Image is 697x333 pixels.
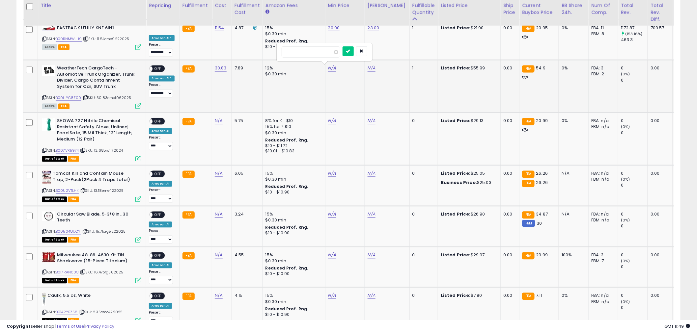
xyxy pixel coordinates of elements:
a: N/A [215,118,223,124]
div: 0 [621,305,648,311]
small: FBA [522,118,534,125]
div: FBA: n/a [591,212,613,218]
div: 0 [621,171,648,177]
span: OFF [153,253,163,258]
span: 30 [537,220,542,227]
div: 0 [621,212,648,218]
div: 15% [265,212,320,218]
a: N/A [328,118,336,124]
a: B00HYG8Z00 [56,95,81,101]
div: 4.15 [235,293,258,299]
div: 0 [621,252,648,258]
div: FBM: n/a [591,124,613,130]
div: 0.00 [503,25,514,31]
b: Caulk, 5.5 oz, White [47,293,127,301]
div: $10 - $10.90 [265,312,320,318]
b: FASTBACK UTIILY KNF 6IN1 [57,25,137,33]
small: FBA [182,252,195,260]
div: Amazon AI [149,128,172,134]
div: FBA: 11 [591,25,613,31]
div: Preset: [149,136,175,150]
div: $29.13 [441,118,495,124]
div: FBA: 3 [591,252,613,258]
span: | SKU: 15.71org5222025 [82,229,126,234]
div: 0 [621,264,648,270]
small: (0%) [621,218,630,223]
div: 0 [621,183,648,189]
div: $10 - $10.90 [265,44,320,50]
small: FBM [522,220,535,227]
div: 0% [562,293,583,299]
b: Listed Price: [441,252,471,258]
div: FBM: n/a [591,218,613,223]
small: (0%) [621,299,630,305]
b: Listed Price: [441,65,471,71]
div: $0.30 min [265,177,320,183]
a: 11.54 [215,25,224,31]
a: N/A [328,293,336,299]
div: $0.30 min [265,218,320,223]
b: Reduced Prof. Rng. [265,225,309,230]
small: (0%) [621,124,630,130]
a: N/A [368,65,376,72]
div: 4.55 [235,252,258,258]
div: $29.97 [441,252,495,258]
b: Reduced Prof. Rng. [265,138,309,143]
b: Tomcat Kill and Contain Mouse Trap, 2-Pack(2Pack 4 Traps total) [53,171,133,185]
small: (0%) [621,259,630,264]
a: 20.90 [328,25,340,31]
div: 709.57 [651,25,668,31]
a: N/A [215,252,223,259]
span: All listings that are currently out of stock and unavailable for purchase on Amazon [42,278,67,284]
div: ASIN: [42,65,141,108]
div: Amazon Fees [265,2,322,9]
div: 0.00 [503,293,514,299]
div: Ship Price [503,2,516,16]
span: 26.26 [536,180,548,186]
span: FBA [68,237,79,243]
b: Milwaukee 48-89-4630 Kit TiN Shockwave (15-Piece Titanium) [57,252,137,266]
div: 15% [265,171,320,177]
div: $10 - $10.90 [265,231,320,236]
div: Total Rev. Diff. [651,2,670,23]
b: Listed Price: [441,170,471,177]
div: FBM: n/a [591,177,613,183]
a: N/A [328,252,336,259]
span: All listings that are currently out of stock and unavailable for purchase on Amazon [42,156,67,162]
span: OFF [153,212,163,218]
div: 12% [265,65,320,71]
small: (0%) [621,72,630,77]
a: N/A [328,170,336,177]
div: 0 [412,293,433,299]
div: $0.30 min [265,258,320,264]
a: B09BNMWJH9 [56,36,82,42]
div: $55.99 [441,65,495,71]
div: FBM: n/a [591,299,613,305]
div: 0% [562,25,583,31]
div: 3.24 [235,212,258,218]
a: B017RAN00C [56,270,79,275]
div: 0.00 [503,65,514,71]
div: 0.00 [503,171,514,177]
div: Amazon AI * [149,35,175,41]
div: Fulfillable Quantity [412,2,435,16]
div: Preset: [149,311,175,325]
b: Listed Price: [441,293,471,299]
a: N/A [368,118,376,124]
div: $25.03 [441,180,495,186]
div: 100% [562,252,583,258]
span: 20.99 [536,118,548,124]
div: Num of Comp. [591,2,615,16]
span: | SKU: 16.47org582025 [80,270,124,275]
div: 0 [412,171,433,177]
img: 41knmz7wYmL._SL40_.jpg [42,293,46,306]
div: FBM: 8 [591,31,613,37]
div: $0.30 min [265,71,320,77]
div: FBA: n/a [591,118,613,124]
div: Repricing [149,2,177,9]
div: 15% for > $10 [265,124,320,130]
div: $21.90 [441,25,495,31]
div: 6.05 [235,171,258,177]
span: FBA [58,44,70,50]
div: 15% [265,25,320,31]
